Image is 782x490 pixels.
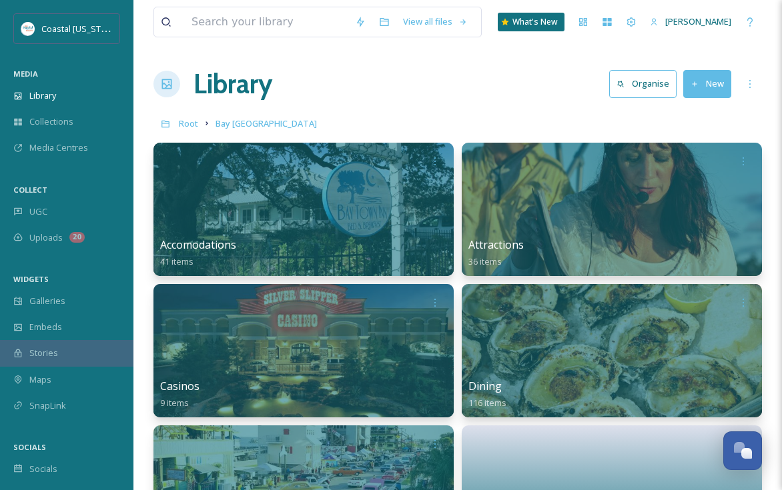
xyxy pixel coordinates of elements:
[683,70,731,97] button: New
[468,380,506,409] a: Dining116 items
[21,22,35,35] img: download%20%281%29.jpeg
[468,237,524,252] span: Attractions
[13,274,49,284] span: WIDGETS
[29,399,66,412] span: SnapLink
[13,442,46,452] span: SOCIALS
[643,9,738,35] a: [PERSON_NAME]
[160,255,193,267] span: 41 items
[29,205,47,218] span: UGC
[665,15,731,27] span: [PERSON_NAME]
[468,379,502,393] span: Dining
[29,321,62,333] span: Embeds
[29,115,73,128] span: Collections
[13,185,47,195] span: COLLECT
[13,69,38,79] span: MEDIA
[179,115,198,131] a: Root
[160,379,200,393] span: Casinos
[29,463,57,475] span: Socials
[160,237,236,252] span: Accomodations
[468,239,524,267] a: Attractions36 items
[498,13,564,31] a: What's New
[468,397,506,409] span: 116 items
[29,141,88,154] span: Media Centres
[468,255,502,267] span: 36 items
[29,231,63,244] span: Uploads
[396,9,474,35] a: View all files
[29,89,56,102] span: Library
[29,373,51,386] span: Maps
[193,64,272,104] a: Library
[29,347,58,359] span: Stories
[69,232,85,243] div: 20
[160,380,200,409] a: Casinos9 items
[609,70,677,97] button: Organise
[41,22,118,35] span: Coastal [US_STATE]
[160,397,189,409] span: 9 items
[185,7,348,37] input: Search your library
[29,295,65,307] span: Galleries
[723,431,762,470] button: Open Chat
[179,117,198,129] span: Root
[160,239,236,267] a: Accomodations41 items
[216,115,317,131] a: Bay [GEOGRAPHIC_DATA]
[216,117,317,129] span: Bay [GEOGRAPHIC_DATA]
